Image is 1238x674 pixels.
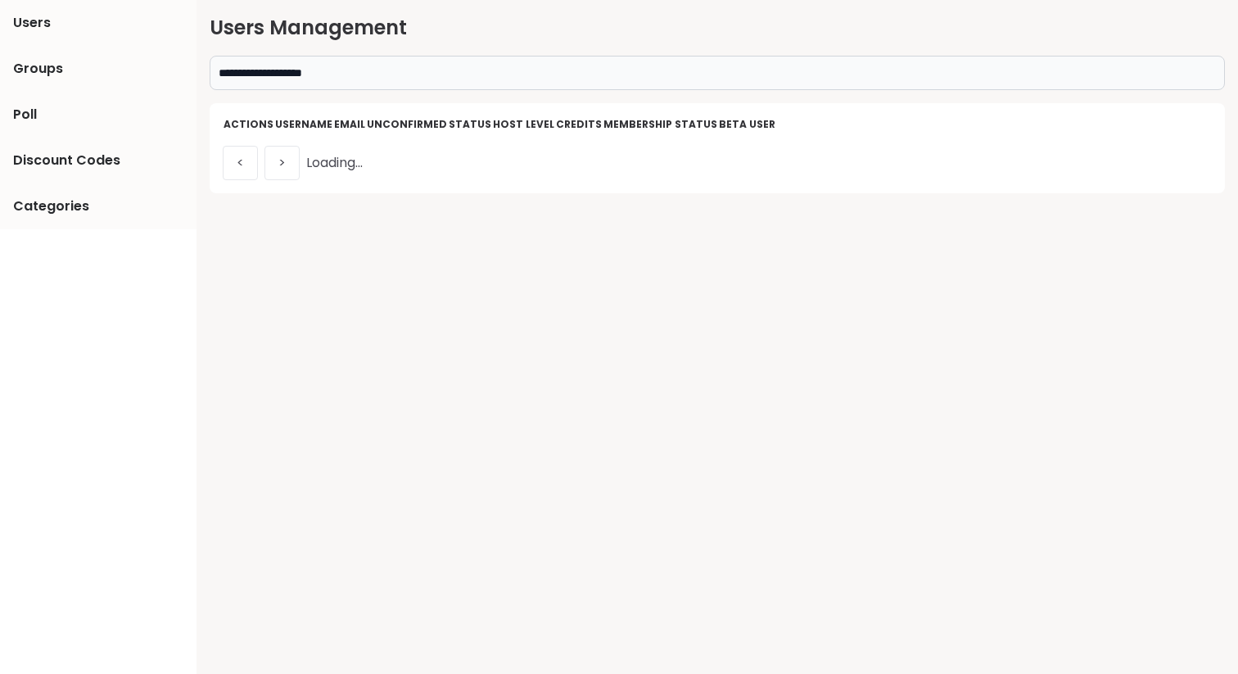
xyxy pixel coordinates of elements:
th: Username [274,116,333,133]
div: Loading... [223,133,1212,180]
span: Poll [13,105,37,124]
th: Host Level [492,116,555,133]
span: Groups [13,59,63,79]
span: Discount Codes [13,151,120,170]
th: Membership Status [603,116,718,133]
span: Users [13,13,51,33]
span: Categories [13,197,89,216]
th: Actions [223,116,274,133]
button: > [264,146,300,180]
th: credits [555,116,603,133]
th: Unconfirmed [366,116,448,133]
th: Beta User [718,116,776,133]
button: < [223,146,258,180]
th: Status [448,116,492,133]
h2: Users Management [210,13,1225,43]
th: Email [333,116,366,133]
